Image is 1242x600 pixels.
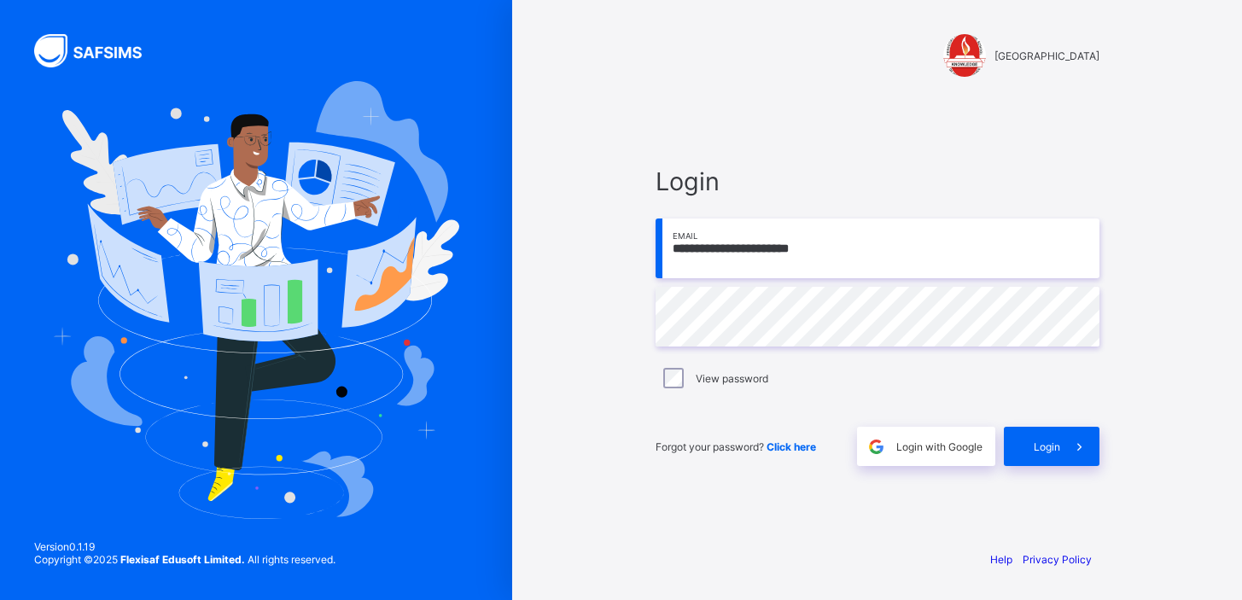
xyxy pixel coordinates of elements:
[994,50,1099,62] span: [GEOGRAPHIC_DATA]
[990,553,1012,566] a: Help
[120,553,245,566] strong: Flexisaf Edusoft Limited.
[696,372,768,385] label: View password
[1023,553,1092,566] a: Privacy Policy
[866,437,886,457] img: google.396cfc9801f0270233282035f929180a.svg
[656,440,816,453] span: Forgot your password?
[34,553,335,566] span: Copyright © 2025 All rights reserved.
[767,440,816,453] a: Click here
[34,34,162,67] img: SAFSIMS Logo
[1034,440,1060,453] span: Login
[53,81,459,518] img: Hero Image
[656,166,1099,196] span: Login
[34,540,335,553] span: Version 0.1.19
[896,440,983,453] span: Login with Google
